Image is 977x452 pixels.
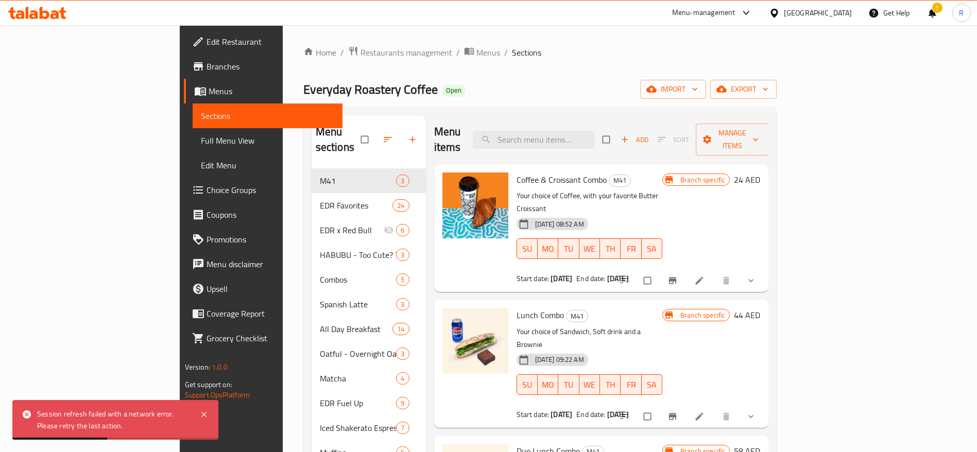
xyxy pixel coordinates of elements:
a: Edit menu item [694,411,707,422]
div: items [396,298,409,310]
span: Menus [476,46,500,59]
span: M41 [609,175,630,186]
a: Restaurants management [348,46,452,59]
span: 7 [397,423,408,433]
b: [DATE] [607,408,629,421]
button: WE [579,374,600,395]
span: SU [521,241,534,256]
a: Edit Menu [193,153,343,178]
button: Add [618,132,651,148]
div: items [396,249,409,261]
div: items [396,422,409,434]
span: End date: [576,272,605,285]
p: Your choice of Sandwich, Soft drink and a Brownie [517,325,663,351]
span: Coverage Report [207,307,335,320]
span: All Day Breakfast [320,323,393,335]
span: FR [625,377,637,392]
span: Combos [320,273,397,286]
button: FR [621,374,641,395]
span: Add item [618,132,651,148]
span: Sections [512,46,541,59]
button: WE [579,238,600,259]
div: Open [442,84,466,97]
button: SU [517,238,538,259]
div: Combos5 [312,267,426,292]
span: Coffee & Croissant Combo [517,172,607,187]
span: [DATE] 08:52 AM [531,219,588,229]
span: EDR Favorites [320,199,393,212]
p: Your choice of Coffee, with your favorite Butter Croissant [517,189,663,215]
nav: breadcrumb [303,46,777,59]
div: M413 [312,168,426,193]
span: Full Menu View [201,134,335,147]
div: items [392,199,409,212]
button: show more [740,405,764,428]
div: EDR Fuel Up9 [312,391,426,415]
a: Edit Restaurant [184,29,343,54]
span: HABUBU - Too Cute? Take a Bite! [320,249,397,261]
div: EDR x Red Bull6 [312,218,426,242]
div: items [396,347,409,360]
button: delete [715,269,740,292]
span: [DATE] 09:22 AM [531,355,588,364]
span: Everyday Roastery Coffee [303,78,438,101]
a: Sections [193,103,343,128]
span: 5 [397,275,408,285]
b: [DATE] [607,272,629,285]
a: Menu disclaimer [184,252,343,276]
span: Upsell [207,283,335,295]
span: Restaurants management [361,46,452,59]
span: Branch specific [676,175,729,185]
a: Support.OpsPlatform [185,388,250,402]
span: Edit Restaurant [207,36,335,48]
span: WE [584,241,596,256]
h2: Menu items [434,124,461,155]
div: Oatful - Overnight Oats3 [312,341,426,366]
img: Coffee & Croissant Combo [442,172,508,238]
div: M41 [320,175,397,187]
span: 3 [397,300,408,309]
a: Promotions [184,227,343,252]
button: FR [621,238,641,259]
svg: Inactive section [384,225,394,235]
button: MO [538,238,558,259]
div: items [396,175,409,187]
span: 4 [397,374,408,384]
a: Coupons [184,202,343,227]
button: SA [642,238,662,259]
span: 14 [393,324,408,334]
div: items [396,372,409,385]
button: show more [740,269,764,292]
span: 3 [397,176,408,186]
span: 6 [397,225,408,235]
span: Open [442,86,466,95]
span: SU [521,377,534,392]
span: TU [562,377,575,392]
button: Manage items [696,124,769,155]
span: Select to update [638,407,659,426]
span: Iced Shakerato Espresso [320,422,397,434]
div: items [392,323,409,335]
span: End date: [576,408,605,421]
span: Start date: [517,272,550,285]
button: Branch-specific-item [661,269,686,292]
button: SU [517,374,538,395]
span: Spanish Latte [320,298,397,310]
div: Spanish Latte3 [312,292,426,317]
span: WE [584,377,596,392]
span: Select section [596,130,618,149]
div: All Day Breakfast14 [312,317,426,341]
span: MO [542,241,554,256]
input: search [473,131,594,149]
span: 3 [397,349,408,359]
span: Promotions [207,233,335,246]
button: import [640,80,706,99]
svg: Show Choices [746,411,756,422]
span: Sort sections [376,128,401,151]
span: Coupons [207,208,335,221]
a: Full Menu View [193,128,343,153]
a: Branches [184,54,343,79]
